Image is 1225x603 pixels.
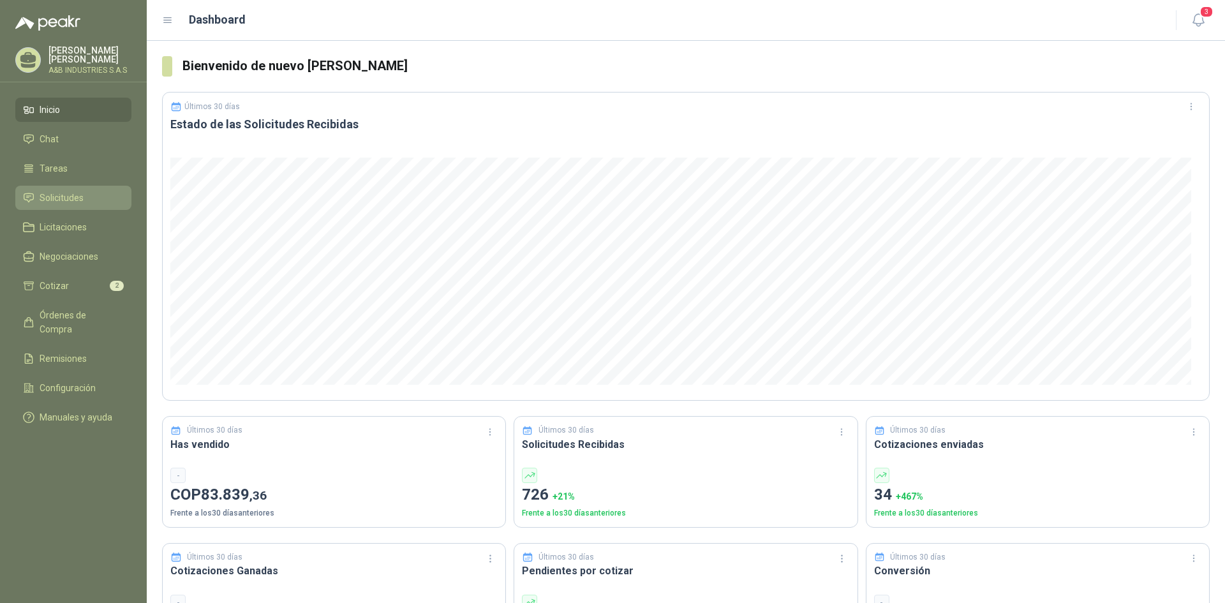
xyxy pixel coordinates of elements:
p: Últimos 30 días [538,424,594,436]
p: Frente a los 30 días anteriores [522,507,849,519]
span: 2 [110,281,124,291]
span: Configuración [40,381,96,395]
p: Frente a los 30 días anteriores [874,507,1201,519]
img: Logo peakr [15,15,80,31]
p: [PERSON_NAME] [PERSON_NAME] [48,46,131,64]
p: 34 [874,483,1201,507]
a: Manuales y ayuda [15,405,131,429]
span: Chat [40,132,59,146]
span: Tareas [40,161,68,175]
span: Licitaciones [40,220,87,234]
a: Negociaciones [15,244,131,269]
a: Órdenes de Compra [15,303,131,341]
span: Órdenes de Compra [40,308,119,336]
span: Manuales y ayuda [40,410,112,424]
p: COP [170,483,498,507]
span: 3 [1199,6,1214,18]
p: Últimos 30 días [890,551,946,563]
button: 3 [1187,9,1210,32]
span: Remisiones [40,352,87,366]
h3: Solicitudes Recibidas [522,436,849,452]
a: Licitaciones [15,215,131,239]
h1: Dashboard [189,11,246,29]
p: Últimos 30 días [187,424,242,436]
p: A&B INDUSTRIES S.A.S [48,66,131,74]
a: Configuración [15,376,131,400]
span: Solicitudes [40,191,84,205]
span: Negociaciones [40,249,98,264]
h3: Cotizaciones enviadas [874,436,1201,452]
div: - [170,468,186,483]
p: Últimos 30 días [187,551,242,563]
p: Últimos 30 días [538,551,594,563]
p: Frente a los 30 días anteriores [170,507,498,519]
span: 83.839 [201,486,267,503]
h3: Pendientes por cotizar [522,563,849,579]
h3: Bienvenido de nuevo [PERSON_NAME] [182,56,1210,76]
span: Inicio [40,103,60,117]
h3: Conversión [874,563,1201,579]
a: Tareas [15,156,131,181]
a: Chat [15,127,131,151]
p: Últimos 30 días [184,102,240,111]
p: 726 [522,483,849,507]
span: + 21 % [553,491,575,502]
a: Cotizar2 [15,274,131,298]
a: Solicitudes [15,186,131,210]
span: ,36 [249,488,267,503]
a: Remisiones [15,346,131,371]
span: Cotizar [40,279,69,293]
h3: Cotizaciones Ganadas [170,563,498,579]
h3: Estado de las Solicitudes Recibidas [170,117,1201,132]
p: Últimos 30 días [890,424,946,436]
span: + 467 % [896,491,923,502]
a: Inicio [15,98,131,122]
h3: Has vendido [170,436,498,452]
